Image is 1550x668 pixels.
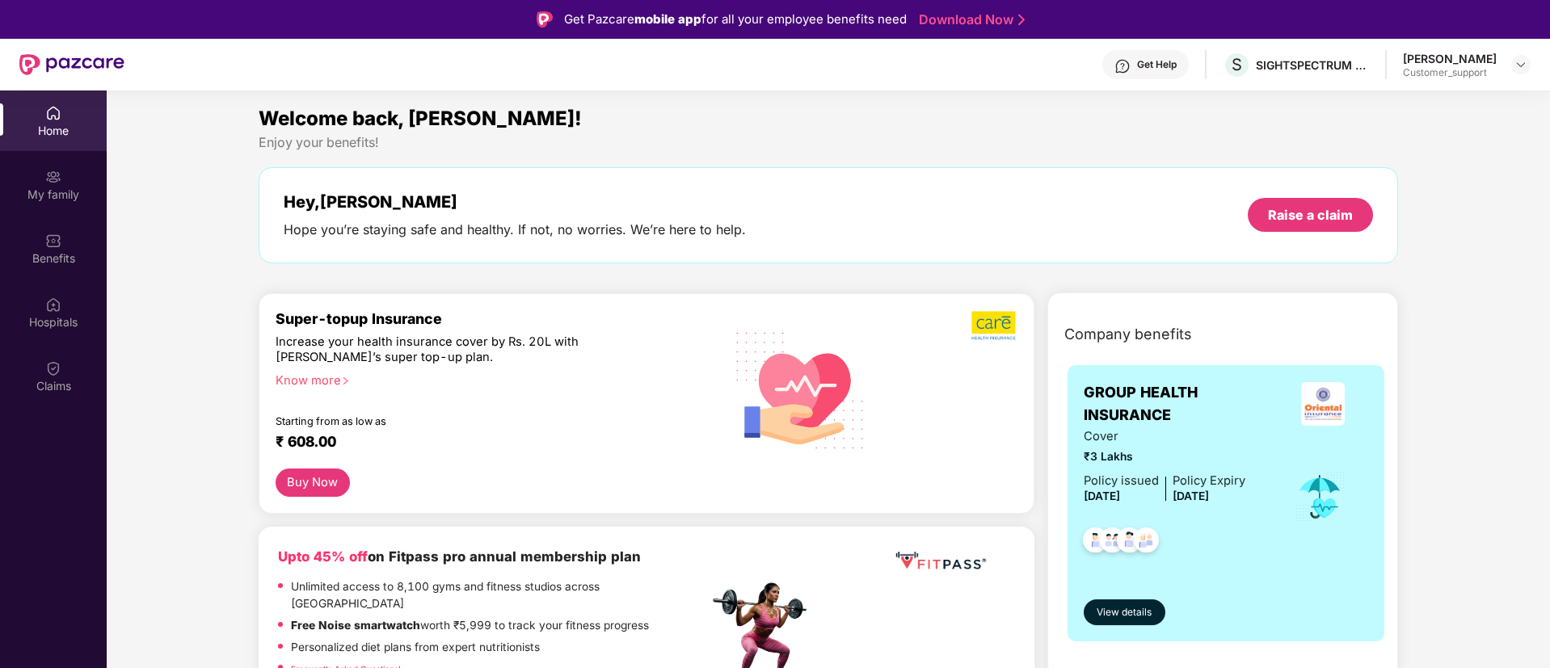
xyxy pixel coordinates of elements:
[1137,58,1177,71] div: Get Help
[1403,51,1497,66] div: [PERSON_NAME]
[1018,11,1025,28] img: Stroke
[634,11,701,27] strong: mobile app
[1232,55,1242,74] span: S
[1114,58,1131,74] img: svg+xml;base64,PHN2ZyBpZD0iSGVscC0zMngzMiIgeG1sbnM9Imh0dHA6Ly93d3cudzMub3JnLzIwMDAvc3ZnIiB3aWR0aD...
[19,54,124,75] img: New Pazcare Logo
[537,11,553,27] img: Logo
[1403,66,1497,79] div: Customer_support
[564,10,907,29] div: Get Pazcare for all your employee benefits need
[1256,57,1369,73] div: SIGHTSPECTRUM TECHNOLOGY SOLUTIONS PRIVATE LIMITED
[919,11,1020,28] a: Download Now
[1514,58,1527,71] img: svg+xml;base64,PHN2ZyBpZD0iRHJvcGRvd24tMzJ4MzIiIHhtbG5zPSJodHRwOi8vd3d3LnczLm9yZy8yMDAwL3N2ZyIgd2...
